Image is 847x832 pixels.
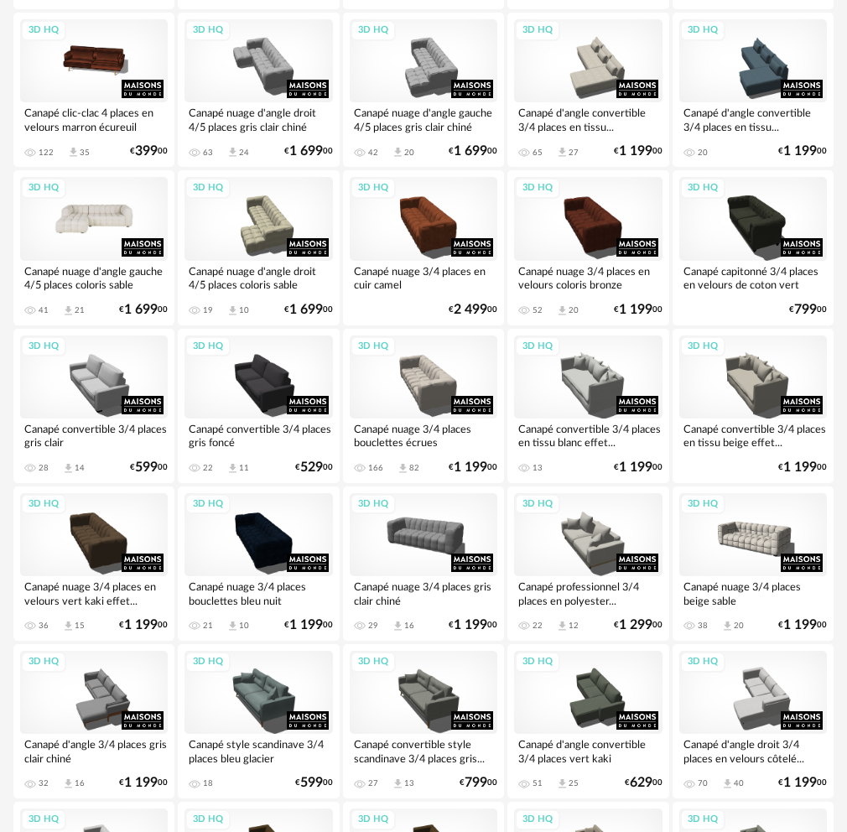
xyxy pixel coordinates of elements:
span: 599 [135,462,158,473]
a: 3D HQ Canapé d'angle 3/4 places gris clair chiné 32 Download icon 16 €1 19900 [13,644,174,798]
div: 3D HQ [185,494,231,515]
a: 3D HQ Canapé convertible 3/4 places gris clair 28 Download icon 14 €59900 [13,329,174,483]
div: 32 [39,778,49,788]
div: 20 [734,621,744,631]
div: Canapé professionnel 3/4 places en polyester... [514,576,662,610]
span: Download icon [226,620,239,632]
div: 24 [239,148,249,158]
div: 15 [75,621,85,631]
div: € 00 [778,462,827,473]
span: 1 699 [124,304,158,315]
div: 3D HQ [351,178,396,199]
div: 82 [409,463,419,473]
div: € 00 [449,146,497,157]
div: Canapé d'angle convertible 3/4 places en tissu... [679,102,827,136]
div: 27 [368,778,378,788]
span: 1 199 [454,462,487,473]
div: € 00 [778,146,827,157]
div: € 00 [614,304,663,315]
div: 3D HQ [21,178,66,199]
div: Canapé nuage 3/4 places en velours coloris bronze [514,261,662,294]
div: Canapé convertible 3/4 places en tissu beige effet... [679,419,827,452]
div: 3D HQ [351,336,396,357]
div: € 00 [284,620,333,631]
div: Canapé style scandinave 3/4 places bleu glacier [184,734,332,767]
div: 22 [533,621,543,631]
div: 3D HQ [185,652,231,673]
a: 3D HQ Canapé clic-clac 4 places en velours marron écureuil 122 Download icon 35 €39900 [13,13,174,167]
a: 3D HQ Canapé nuage d'angle droit 4/5 places coloris sable 19 Download icon 10 €1 69900 [178,170,339,325]
span: 1 199 [619,146,652,157]
div: 3D HQ [680,20,725,41]
span: 1 199 [619,462,652,473]
a: 3D HQ Canapé convertible 3/4 places gris foncé 22 Download icon 11 €52900 [178,329,339,483]
div: 22 [203,463,213,473]
div: 36 [39,621,49,631]
div: 41 [39,305,49,315]
div: 42 [368,148,378,158]
div: 3D HQ [680,494,725,515]
div: Canapé nuage 3/4 places bouclettes écrues [350,419,497,452]
div: € 00 [778,777,827,788]
span: Download icon [397,462,409,475]
span: 529 [300,462,323,473]
span: Download icon [226,146,239,159]
div: 3D HQ [680,809,725,830]
span: 799 [465,777,487,788]
a: 3D HQ Canapé nuage 3/4 places en velours coloris bronze 52 Download icon 20 €1 19900 [507,170,668,325]
div: 25 [569,778,579,788]
div: 122 [39,148,54,158]
div: 3D HQ [185,178,231,199]
div: 12 [569,621,579,631]
div: 10 [239,621,249,631]
div: 3D HQ [515,809,560,830]
div: Canapé nuage d'angle droit 4/5 places gris clair chiné [184,102,332,136]
span: Download icon [556,304,569,317]
div: 29 [368,621,378,631]
div: € 00 [119,304,168,315]
div: € 00 [295,777,333,788]
div: Canapé capitonné 3/4 places en velours de coton vert [679,261,827,294]
div: € 00 [119,777,168,788]
a: 3D HQ Canapé convertible 3/4 places en tissu beige effet... €1 19900 [673,329,834,483]
div: 27 [569,148,579,158]
a: 3D HQ Canapé d'angle convertible 3/4 places en tissu... 20 €1 19900 [673,13,834,167]
div: Canapé convertible style scandinave 3/4 places gris... [350,734,497,767]
div: Canapé nuage 3/4 places gris clair chiné [350,576,497,610]
span: Download icon [392,620,404,632]
div: Canapé convertible 3/4 places gris foncé [184,419,332,452]
span: 1 199 [783,620,817,631]
div: € 00 [449,462,497,473]
span: 1 699 [289,304,323,315]
span: 1 199 [124,777,158,788]
div: 70 [698,778,708,788]
div: 38 [698,621,708,631]
a: 3D HQ Canapé nuage d'angle gauche 4/5 places coloris sable 41 Download icon 21 €1 69900 [13,170,174,325]
div: 3D HQ [515,336,560,357]
div: 35 [80,148,90,158]
div: 3D HQ [515,178,560,199]
a: 3D HQ Canapé nuage 3/4 places bouclettes écrues 166 Download icon 82 €1 19900 [343,329,504,483]
div: Canapé convertible 3/4 places gris clair [20,419,168,452]
span: 1 199 [783,462,817,473]
div: Canapé d'angle 3/4 places gris clair chiné [20,734,168,767]
span: Download icon [67,146,80,159]
div: € 00 [614,620,663,631]
span: 1 199 [124,620,158,631]
div: Canapé nuage 3/4 places en velours vert kaki effet... [20,576,168,610]
span: 1 199 [454,620,487,631]
div: € 00 [130,146,168,157]
span: Download icon [62,777,75,790]
div: 3D HQ [21,809,66,830]
div: € 00 [295,462,333,473]
div: 3D HQ [680,178,725,199]
span: 799 [794,304,817,315]
span: 1 199 [289,620,323,631]
a: 3D HQ Canapé nuage 3/4 places beige sable 38 Download icon 20 €1 19900 [673,486,834,641]
div: Canapé convertible 3/4 places en tissu blanc effet... [514,419,662,452]
div: 3D HQ [351,20,396,41]
span: Download icon [226,462,239,475]
a: 3D HQ Canapé d'angle convertible 3/4 places vert kaki 51 Download icon 25 €62900 [507,644,668,798]
div: 3D HQ [515,494,560,515]
div: € 00 [625,777,663,788]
